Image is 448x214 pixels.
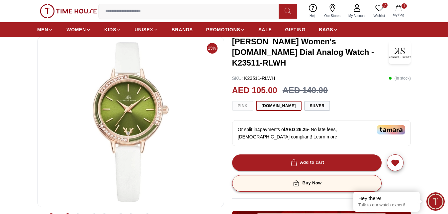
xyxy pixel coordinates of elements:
[382,3,388,8] span: 7
[258,24,272,36] a: SALE
[306,3,320,20] a: Help
[285,127,308,132] span: AED 26.25
[285,24,306,36] a: GIFTING
[285,26,306,33] span: GIFTING
[43,42,219,202] img: Kenneth Scott Women's Pink Dial Analog Watch - K23511-RLPP
[134,26,153,33] span: UNISEX
[134,24,158,36] a: UNISEX
[66,26,86,33] span: WOMEN
[232,84,277,97] h2: AED 105.00
[232,175,382,192] button: Buy Now
[377,125,405,134] img: Tamara
[314,134,337,139] span: Learn more
[307,13,319,18] span: Help
[172,24,193,36] a: BRANDS
[207,43,218,54] span: 25%
[232,76,243,81] span: SKU :
[232,36,389,68] h3: [PERSON_NAME] Women's [DOMAIN_NAME] Dial Analog Watch - K23511-RLWH
[289,159,324,166] div: Add to cart
[258,26,272,33] span: SALE
[389,3,408,19] button: 1My Bag
[304,101,330,111] button: Silver
[371,13,388,18] span: Wishlist
[322,13,343,18] span: Our Stores
[292,179,321,187] div: Buy Now
[370,3,389,20] a: 7Wishlist
[319,24,338,36] a: BAGS
[232,75,275,82] p: K23511-RLWH
[104,26,116,33] span: KIDS
[232,154,382,171] button: Add to cart
[389,41,411,64] img: Kenneth Scott Women's O.Green Dial Analog Watch - K23511-RLWH
[172,26,193,33] span: BRANDS
[40,4,97,18] img: ...
[206,24,245,36] a: PROMOTIONS
[283,84,328,97] h3: AED 140.00
[320,3,344,20] a: Our Stores
[37,26,48,33] span: MEN
[66,24,91,36] a: WOMEN
[104,24,121,36] a: KIDS
[256,101,302,111] button: [DOMAIN_NAME]
[389,75,411,82] p: ( In stock )
[232,120,411,146] div: Or split in 4 payments of - No late fees, [DEMOGRAPHIC_DATA] compliant!
[37,24,53,36] a: MEN
[206,26,240,33] span: PROMOTIONS
[358,195,415,202] div: Hey there!
[402,3,407,9] span: 1
[358,202,415,208] p: Talk to our watch expert!
[346,13,368,18] span: My Account
[426,192,445,211] div: Chat Widget
[390,13,407,18] span: My Bag
[319,26,333,33] span: BAGS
